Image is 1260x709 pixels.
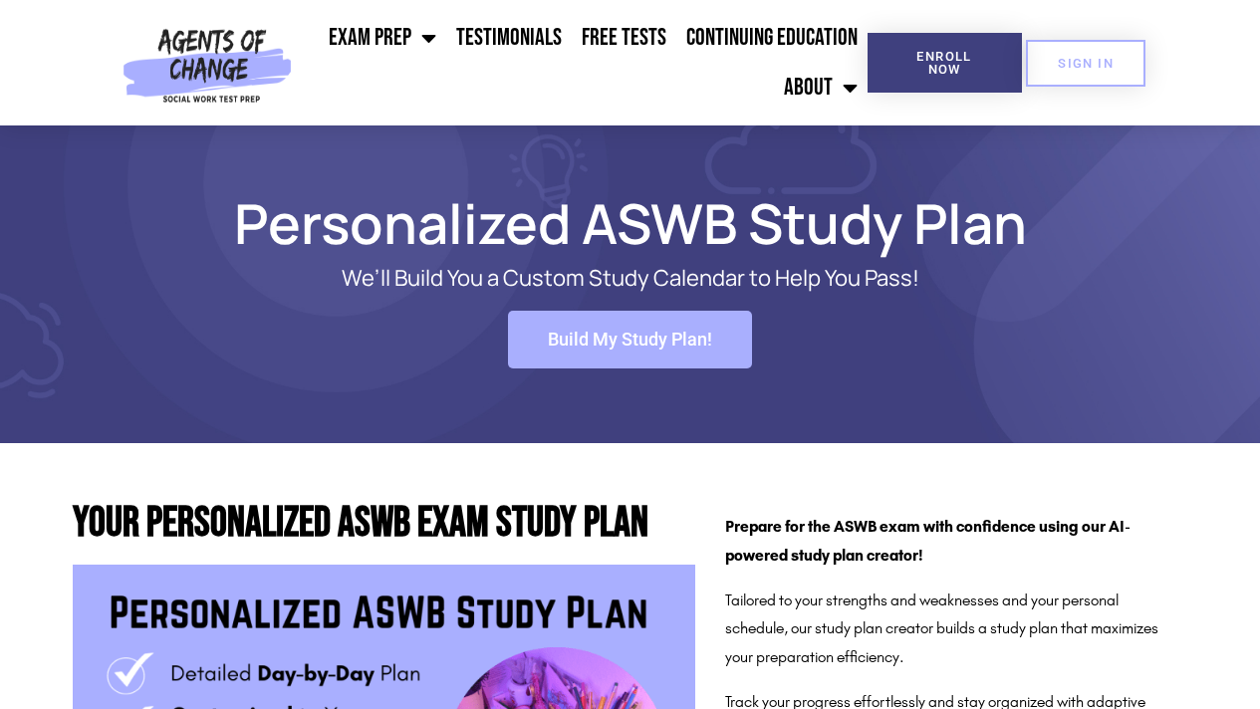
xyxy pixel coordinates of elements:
[868,33,1022,93] a: Enroll Now
[725,517,1131,565] strong: Prepare for the ASWB exam with confidence using our AI-powered study plan creator!
[899,50,990,76] span: Enroll Now
[73,503,695,545] h2: Your Personalized ASWB Exam Study Plan
[676,13,868,63] a: Continuing Education
[548,331,712,349] span: Build My Study Plan!
[319,13,446,63] a: Exam Prep
[300,13,867,113] nav: Menu
[1058,57,1114,70] span: SIGN IN
[508,311,752,368] a: Build My Study Plan!
[725,587,1177,672] p: Tailored to your strengths and weaknesses and your personal schedule, our study plan creator buil...
[774,63,868,113] a: About
[63,200,1198,246] h1: Personalized ASWB Study Plan
[572,13,676,63] a: Free Tests
[142,266,1119,291] p: We’ll Build You a Custom Study Calendar to Help You Pass!
[446,13,572,63] a: Testimonials
[1026,40,1145,87] a: SIGN IN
